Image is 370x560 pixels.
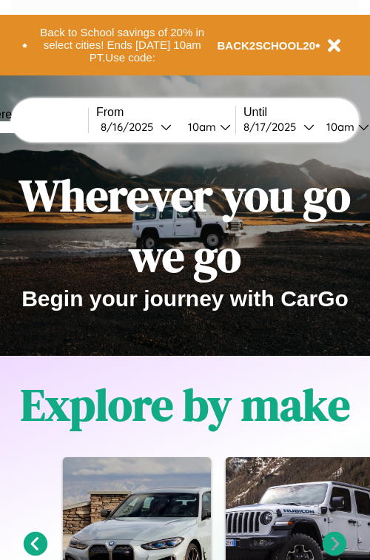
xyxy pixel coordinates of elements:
button: 10am [176,119,235,135]
label: From [96,106,235,119]
div: 10am [181,120,220,134]
div: 10am [319,120,358,134]
h1: Explore by make [21,374,350,435]
b: BACK2SCHOOL20 [218,39,316,52]
button: 8/16/2025 [96,119,176,135]
div: 8 / 16 / 2025 [101,120,161,134]
div: 8 / 17 / 2025 [243,120,303,134]
button: Back to School savings of 20% in select cities! Ends [DATE] 10am PT.Use code: [27,22,218,68]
